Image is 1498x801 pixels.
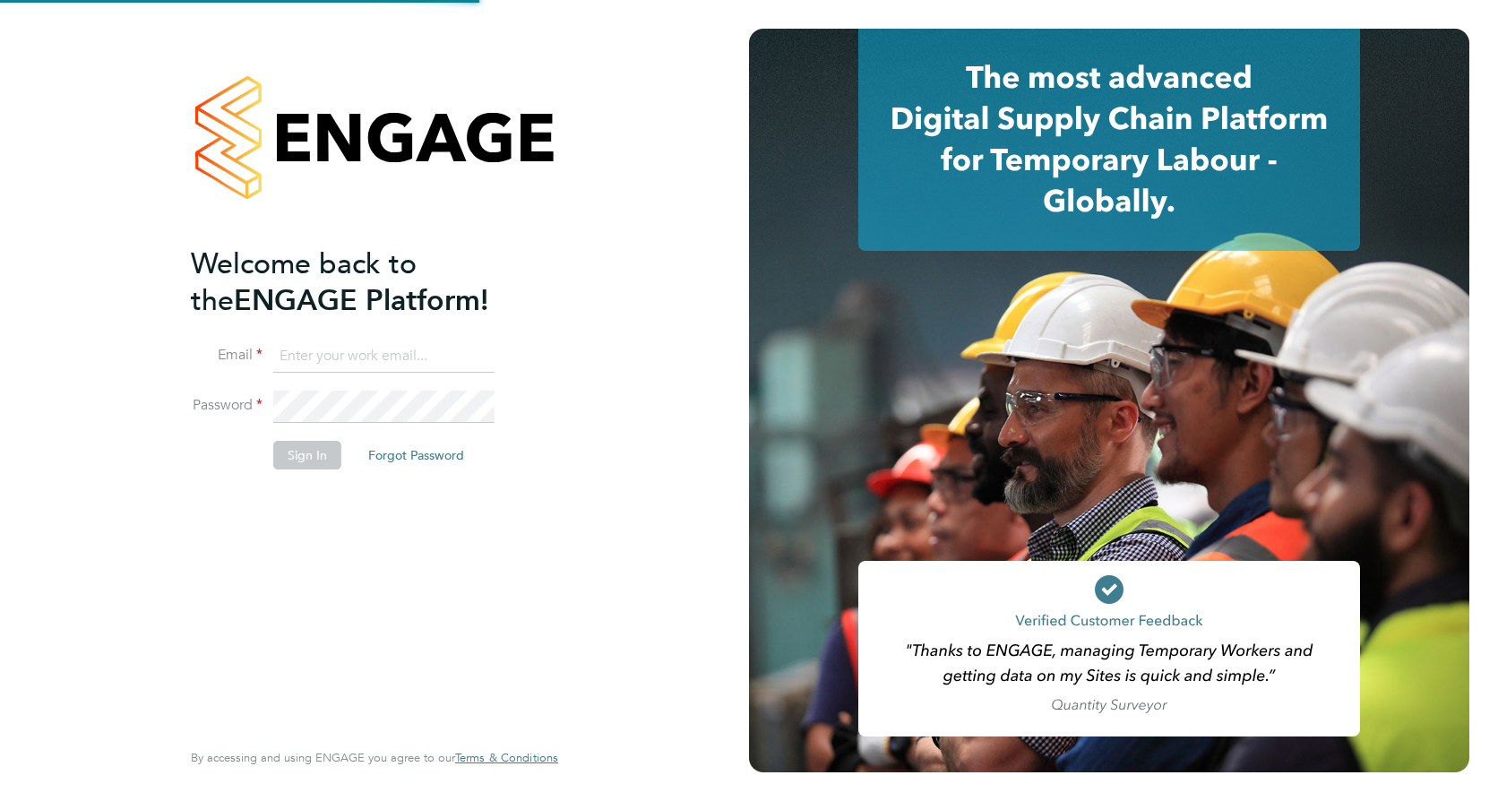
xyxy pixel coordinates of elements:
a: Terms & Conditions [455,751,558,765]
span: Welcome back to the [191,246,417,318]
span: By accessing and using ENGAGE you agree to our [191,750,558,765]
button: Forgot Password [354,441,478,469]
label: Email [191,346,263,365]
button: Sign In [273,441,341,469]
span: Terms & Conditions [455,750,558,765]
h2: ENGAGE Platform! [191,245,540,319]
input: Enter your work email... [273,340,495,373]
label: Password [191,396,263,415]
